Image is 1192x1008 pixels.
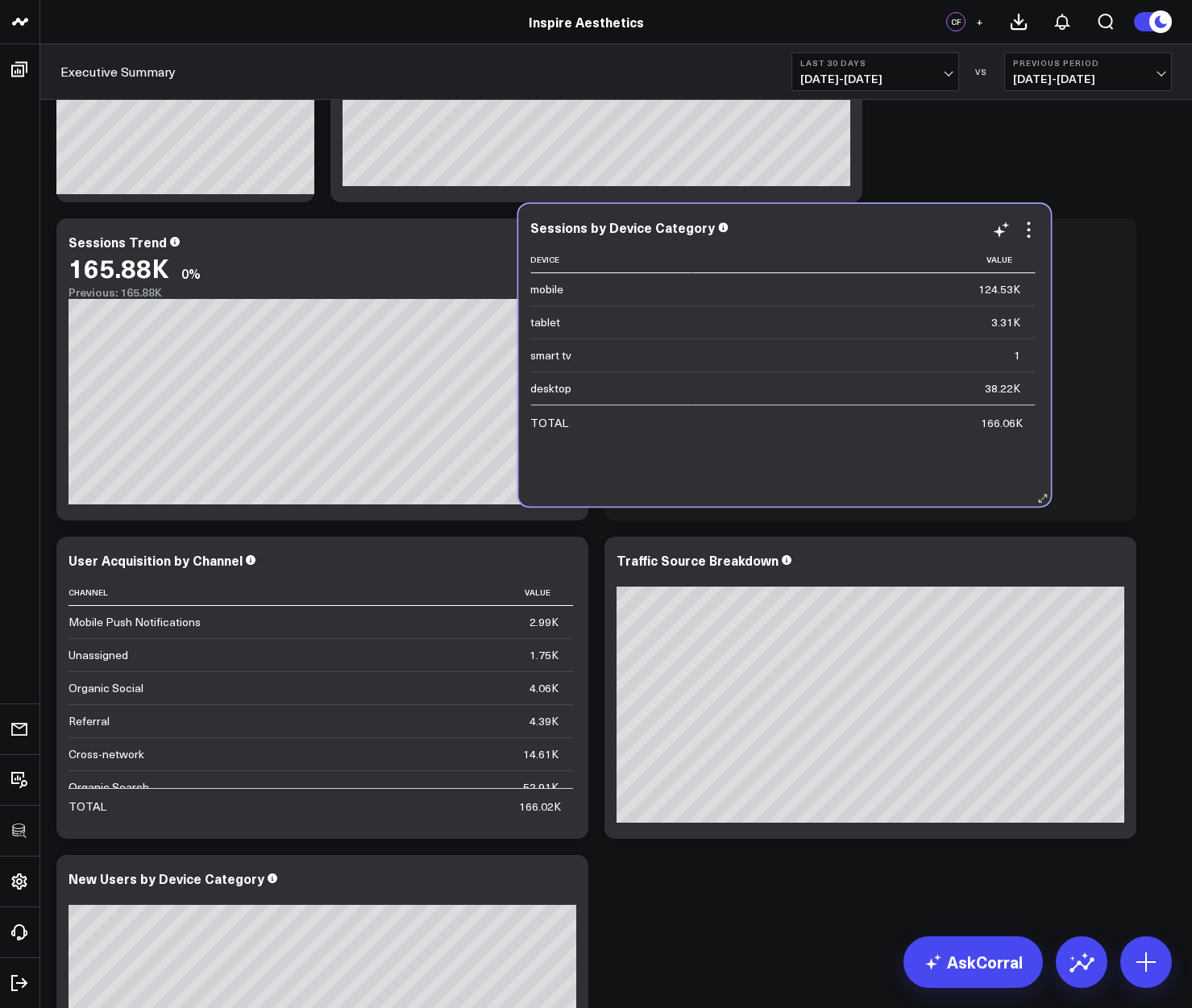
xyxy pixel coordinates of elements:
[529,13,644,31] a: Inspire Aesthetics
[791,52,959,91] button: Last 30 Days[DATE]-[DATE]
[69,869,264,887] div: New Users by Device Category
[1013,73,1163,85] span: [DATE] - [DATE]
[523,779,559,795] div: 52.91K
[617,551,779,569] div: Traffic Source Breakdown
[69,579,230,606] th: Channel
[181,264,201,282] div: 0%
[519,799,561,815] div: 166.02K
[985,380,1020,396] div: 38.22K
[978,281,1020,297] div: 124.53K
[530,281,563,297] div: mobile
[946,12,966,31] div: CF
[69,746,144,762] div: Cross-network
[981,415,1023,431] div: 166.06K
[530,713,559,729] div: 4.39K
[69,713,110,729] div: Referral
[903,936,1043,988] a: AskCorral
[530,415,568,431] div: TOTAL
[69,614,201,630] div: Mobile Push Notifications
[530,314,560,330] div: tablet
[1004,52,1172,91] button: Previous Period[DATE]-[DATE]
[976,16,983,27] span: +
[800,58,950,68] b: Last 30 Days
[970,12,989,31] button: +
[530,347,571,363] div: smart tv
[230,579,573,606] th: Value
[530,218,715,236] div: Sessions by Device Category
[991,314,1020,330] div: 3.31K
[60,63,176,81] a: Executive Summary
[1014,347,1020,363] div: 1
[69,551,243,569] div: User Acquisition by Channel
[1013,58,1163,68] b: Previous Period
[69,286,576,299] div: Previous: 165.88K
[523,746,559,762] div: 14.61K
[800,73,950,85] span: [DATE] - [DATE]
[530,380,571,396] div: desktop
[530,614,559,630] div: 2.99K
[967,67,996,77] div: VS
[69,253,169,282] div: 165.88K
[692,247,1035,273] th: Value
[69,799,106,815] div: TOTAL
[530,647,559,663] div: 1.75K
[530,680,559,696] div: 4.06K
[69,647,128,663] div: Unassigned
[530,247,692,273] th: Device
[69,680,143,696] div: Organic Social
[69,779,149,795] div: Organic Search
[69,233,167,251] div: Sessions Trend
